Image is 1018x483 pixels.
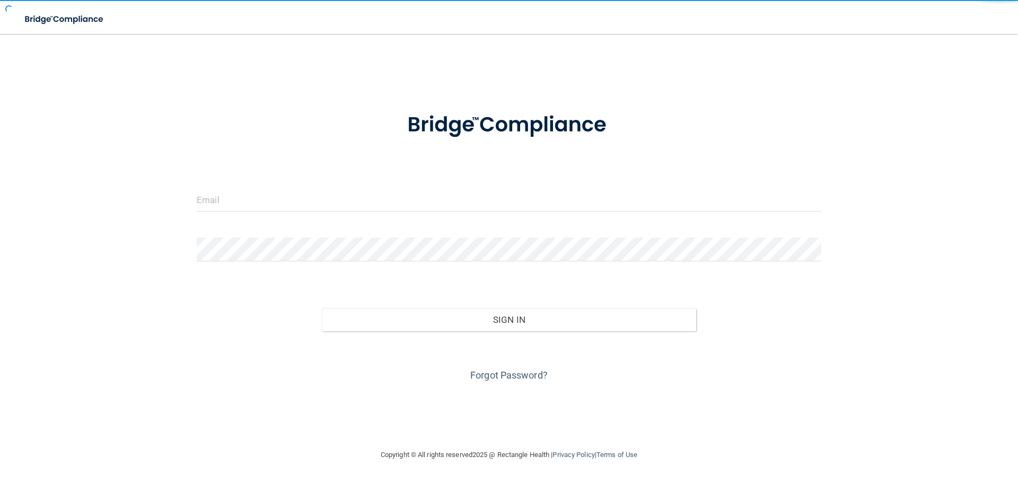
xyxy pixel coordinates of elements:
button: Sign In [322,308,697,331]
img: bridge_compliance_login_screen.278c3ca4.svg [385,98,633,153]
div: Copyright © All rights reserved 2025 @ Rectangle Health | | [315,438,703,472]
a: Forgot Password? [470,370,548,381]
a: Privacy Policy [552,451,594,459]
img: bridge_compliance_login_screen.278c3ca4.svg [16,8,113,30]
input: Email [197,188,821,212]
a: Terms of Use [596,451,637,459]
